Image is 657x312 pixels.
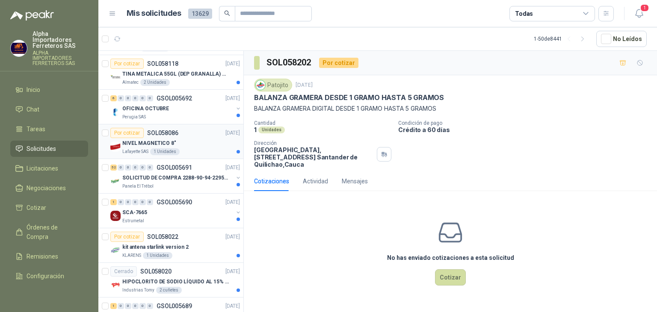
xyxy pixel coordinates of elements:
[254,104,647,113] p: BALANZA GRAMERA DIGITAL DESDE 1 GRAMO HASTA 5 GRAMOS
[10,10,54,21] img: Logo peakr
[33,31,88,49] p: Alpha Importadores Ferreteros SAS
[225,60,240,68] p: [DATE]
[254,140,373,146] p: Dirección
[10,101,88,118] a: Chat
[110,59,144,69] div: Por cotizar
[98,263,243,297] a: CerradoSOL058020[DATE] Company LogoHIPOCLORITO DE SODIO LÍQUIDO AL 15% CONT NETO 20LIndustrias To...
[10,268,88,284] a: Configuración
[10,82,88,98] a: Inicio
[27,144,56,153] span: Solicitudes
[110,232,144,242] div: Por cotizar
[150,148,180,155] div: 1 Unidades
[147,199,153,205] div: 0
[27,183,66,193] span: Negociaciones
[122,148,148,155] p: Lafayette SAS
[110,141,121,152] img: Company Logo
[110,266,137,277] div: Cerrado
[110,72,121,82] img: Company Logo
[110,165,117,171] div: 52
[157,303,192,309] p: GSOL005689
[125,303,131,309] div: 0
[143,252,172,259] div: 1 Unidades
[157,165,192,171] p: GSOL005691
[110,107,121,117] img: Company Logo
[27,223,80,241] span: Órdenes de Compra
[122,209,147,217] p: SCA-7665
[27,124,45,134] span: Tareas
[27,252,58,261] span: Remisiones
[132,303,139,309] div: 0
[98,228,243,263] a: Por cotizarSOL058022[DATE] Company Logokit antena starlink version 2KLARENS1 Unidades
[225,94,240,103] p: [DATE]
[254,146,373,168] p: [GEOGRAPHIC_DATA], [STREET_ADDRESS] Santander de Quilichao , Cauca
[188,9,212,19] span: 13629
[140,268,172,274] p: SOL058020
[122,278,229,286] p: HIPOCLORITO DE SODIO LÍQUIDO AL 15% CONT NETO 20L
[225,233,240,241] p: [DATE]
[110,211,121,221] img: Company Logo
[125,95,131,101] div: 0
[33,50,88,66] p: ALPHA IMPORTADORES FERRETEROS SAS
[398,126,654,133] p: Crédito a 60 días
[118,303,124,309] div: 0
[296,81,313,89] p: [DATE]
[534,32,589,46] div: 1 - 50 de 8441
[132,199,139,205] div: 0
[132,165,139,171] div: 0
[254,93,444,102] p: BALANZA GRAMERA DESDE 1 GRAMO HASTA 5 GRAMOS
[110,280,121,290] img: Company Logo
[27,203,46,212] span: Cotizar
[125,199,131,205] div: 0
[10,121,88,137] a: Tareas
[398,120,654,126] p: Condición de pago
[122,183,154,190] p: Panela El Trébol
[10,141,88,157] a: Solicitudes
[125,165,131,171] div: 0
[225,198,240,206] p: [DATE]
[110,199,117,205] div: 1
[98,124,243,159] a: Por cotizarSOL058086[DATE] Company LogoNIVEL MAGNETICO 8"Lafayette SAS1 Unidades
[256,80,265,90] img: Company Logo
[258,127,285,133] div: Unidades
[118,165,124,171] div: 0
[139,95,146,101] div: 0
[118,199,124,205] div: 0
[140,79,170,86] div: 2 Unidades
[157,95,192,101] p: GSOL005692
[139,199,146,205] div: 0
[27,105,39,114] span: Chat
[139,303,146,309] div: 0
[303,177,328,186] div: Actividad
[122,252,141,259] p: KLARENS
[110,93,242,121] a: 6 0 0 0 0 0 GSOL005692[DATE] Company LogoOFICINA OCTUBREPerugia SAS
[596,31,647,47] button: No Leídos
[110,303,117,309] div: 1
[122,105,169,113] p: OFICINA OCTUBRE
[10,248,88,265] a: Remisiones
[110,245,121,256] img: Company Logo
[387,253,514,262] h3: No has enviado cotizaciones a esta solicitud
[319,58,358,68] div: Por cotizar
[157,199,192,205] p: GSOL005690
[110,197,242,224] a: 1 0 0 0 0 0 GSOL005690[DATE] Company LogoSCA-7665Estrumetal
[98,55,243,90] a: Por cotizarSOL058118[DATE] Company LogoTINA METALICA 55GL (DEP GRANALLA) CON TAPAAlmatec2 Unidades
[147,234,178,240] p: SOL058022
[156,287,182,294] div: 2 cuñetes
[147,303,153,309] div: 0
[254,79,292,91] div: Patojito
[127,7,181,20] h1: Mis solicitudes
[27,291,75,300] span: Manuales y ayuda
[122,174,229,182] p: SOLICITUD DE COMPRA 2288-90-94-2295-96-2301-02-04
[27,85,40,94] span: Inicio
[110,162,242,190] a: 52 0 0 0 0 0 GSOL005691[DATE] Company LogoSOLICITUD DE COMPRA 2288-90-94-2295-96-2301-02-04Panela...
[122,139,176,147] p: NIVEL MAGNETICO 8"
[10,160,88,177] a: Licitaciones
[224,10,230,16] span: search
[122,287,154,294] p: Industrias Tomy
[27,164,58,173] span: Licitaciones
[435,269,466,286] button: Cotizar
[266,56,312,69] h3: SOL058202
[122,114,146,121] p: Perugia SAS
[139,165,146,171] div: 0
[254,126,257,133] p: 1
